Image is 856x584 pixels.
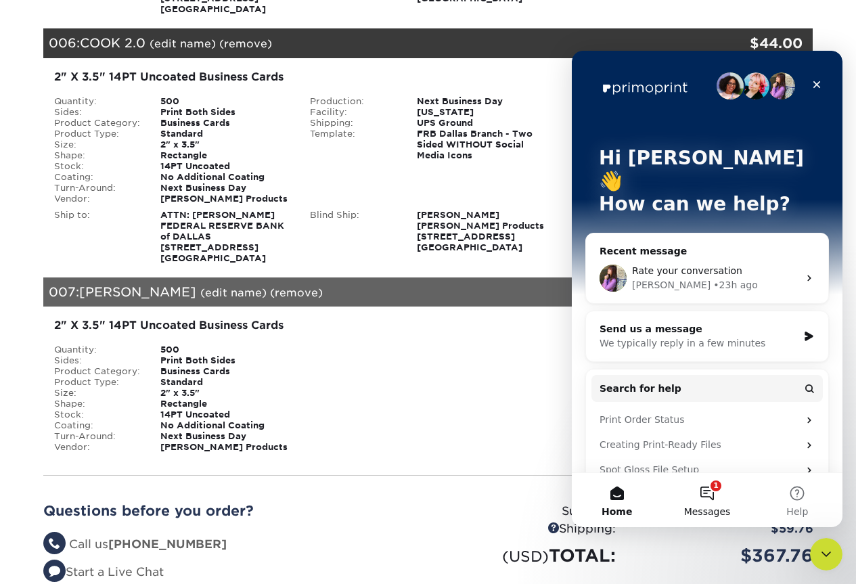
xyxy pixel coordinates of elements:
[44,366,151,377] div: Product Category:
[44,172,151,183] div: Coating:
[54,317,546,334] div: 2" X 3.5" 14PT Uncoated Business Cards
[626,520,824,538] div: $59.76
[3,543,115,579] iframe: Google Customer Reviews
[44,442,151,453] div: Vendor:
[300,129,407,161] div: Template:
[407,107,556,118] div: [US_STATE]
[150,129,300,139] div: Standard
[300,107,407,118] div: Facility:
[150,409,300,420] div: 14PT Uncoated
[150,442,300,453] div: [PERSON_NAME] Products
[428,543,626,568] div: TOTAL:
[150,150,300,161] div: Rectangle
[300,210,407,253] div: Blind Ship:
[160,210,284,263] strong: ATTN: [PERSON_NAME] FEDERAL RESERVE BANK of DALLAS [STREET_ADDRESS] [GEOGRAPHIC_DATA]
[44,107,151,118] div: Sides:
[150,172,300,183] div: No Additional Coating
[685,33,803,53] div: $44.00
[150,37,216,50] a: (edit name)
[572,51,842,527] iframe: Intercom live chat
[150,420,300,431] div: No Additional Coating
[108,537,227,551] strong: [PHONE_NUMBER]
[150,388,300,399] div: 2" x 3.5"
[150,161,300,172] div: 14PT Uncoated
[407,96,556,107] div: Next Business Day
[150,183,300,194] div: Next Business Day
[150,118,300,129] div: Business Cards
[150,399,300,409] div: Rectangle
[150,344,300,355] div: 500
[43,277,685,307] div: 007:
[150,355,300,366] div: Print Both Sides
[300,118,407,129] div: Shipping:
[810,538,842,570] iframe: Intercom live chat
[54,69,546,85] div: 2" X 3.5" 14PT Uncoated Business Cards
[44,377,151,388] div: Product Type:
[219,37,272,50] a: (remove)
[150,96,300,107] div: 500
[44,409,151,420] div: Stock:
[43,28,685,58] div: 006:
[150,366,300,377] div: Business Cards
[44,355,151,366] div: Sides:
[417,210,544,252] strong: [PERSON_NAME] [PERSON_NAME] Products [STREET_ADDRESS] [GEOGRAPHIC_DATA]
[44,431,151,442] div: Turn-Around:
[80,35,145,50] span: COOK 2.0
[44,420,151,431] div: Coating:
[566,317,803,331] div: Group Shipped
[44,344,151,355] div: Quantity:
[428,520,626,538] div: Shipping:
[44,388,151,399] div: Size:
[43,503,418,519] h2: Questions before you order?
[79,284,196,299] span: [PERSON_NAME]
[300,96,407,107] div: Production:
[44,183,151,194] div: Turn-Around:
[566,69,803,83] div: Shipping:
[44,161,151,172] div: Stock:
[44,210,151,264] div: Ship to:
[150,194,300,204] div: [PERSON_NAME] Products
[44,139,151,150] div: Size:
[407,118,556,129] div: UPS Ground
[150,107,300,118] div: Print Both Sides
[150,431,300,442] div: Next Business Day
[44,150,151,161] div: Shape:
[200,286,267,299] a: (edit name)
[626,543,824,568] div: $367.76
[270,286,323,299] a: (remove)
[43,536,418,554] li: Call us
[150,377,300,388] div: Standard
[428,503,626,520] div: Subtotal:
[502,547,549,565] small: (USD)
[150,139,300,150] div: 2" x 3.5"
[407,129,556,161] div: FRB Dallas Branch - Two Sided WITHOUT Social Media Icons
